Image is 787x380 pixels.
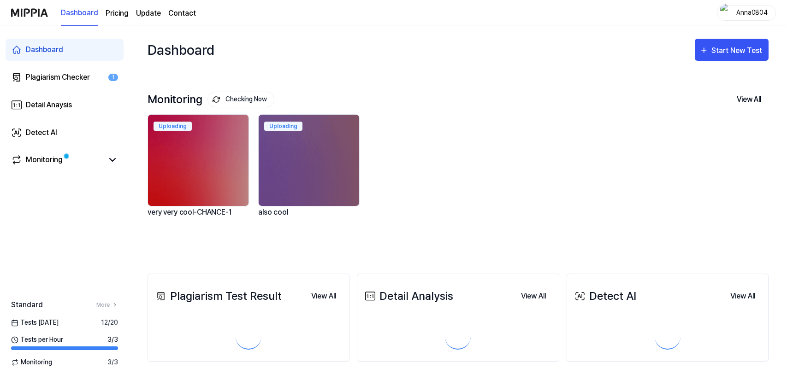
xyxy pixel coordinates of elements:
div: Detail Analysis [363,288,453,304]
div: Dashboard [26,44,63,55]
a: Detect AI [6,122,124,144]
img: profile [720,4,731,22]
div: Plagiarism Test Result [154,288,282,304]
a: Update [136,8,161,19]
span: Tests [DATE] [11,318,59,327]
div: Uploading [154,122,192,131]
span: Standard [11,299,43,310]
a: More [96,301,118,309]
div: Detect AI [573,288,636,304]
div: Anna0804 [734,7,770,18]
img: backgroundIamge [259,115,359,206]
div: Detail Anaysis [26,99,72,111]
a: Monitoring [11,154,103,165]
span: 3 / 3 [107,335,118,345]
span: Monitoring [11,357,52,367]
span: Tests per Hour [11,335,63,345]
img: monitoring Icon [213,96,220,103]
a: Dashboard [6,39,124,61]
div: Monitoring [148,92,274,107]
a: Dashboard [61,0,98,26]
button: Pricing [106,8,129,19]
button: Start New Test [695,39,769,61]
button: View All [514,287,553,305]
div: also cool [258,206,361,230]
button: Checking Now [207,92,274,107]
button: View All [729,90,769,109]
div: 1 [108,74,118,82]
a: Detail Anaysis [6,94,124,116]
span: 12 / 20 [101,318,118,327]
div: Plagiarism Checker [26,72,90,83]
div: Uploading [264,122,302,131]
button: profileAnna0804 [717,5,776,21]
button: View All [723,287,763,305]
div: Detect AI [26,127,57,138]
div: Dashboard [148,35,214,64]
div: Start New Test [711,45,764,57]
div: Monitoring [26,154,63,165]
a: Plagiarism Checker1 [6,66,124,88]
span: 3 / 3 [107,357,118,367]
a: Contact [168,8,196,19]
div: very very cool-CHANCE-1 [148,206,251,230]
img: backgroundIamge [148,115,249,206]
button: View All [304,287,343,305]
